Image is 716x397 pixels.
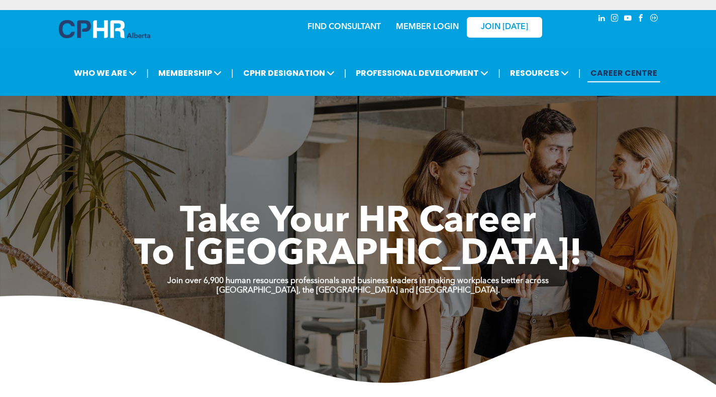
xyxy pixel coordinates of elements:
[481,23,528,32] span: JOIN [DATE]
[134,237,582,273] span: To [GEOGRAPHIC_DATA]!
[507,64,572,82] span: RESOURCES
[231,63,234,83] li: |
[623,13,634,26] a: youtube
[596,13,607,26] a: linkedin
[308,23,381,31] a: FIND CONSULTANT
[155,64,225,82] span: MEMBERSHIP
[217,287,500,295] strong: [GEOGRAPHIC_DATA], the [GEOGRAPHIC_DATA] and [GEOGRAPHIC_DATA].
[467,17,542,38] a: JOIN [DATE]
[180,204,536,240] span: Take Your HR Career
[167,277,549,285] strong: Join over 6,900 human resources professionals and business leaders in making workplaces better ac...
[344,63,347,83] li: |
[587,64,660,82] a: CAREER CENTRE
[636,13,647,26] a: facebook
[353,64,491,82] span: PROFESSIONAL DEVELOPMENT
[649,13,660,26] a: Social network
[71,64,140,82] span: WHO WE ARE
[578,63,581,83] li: |
[59,20,150,38] img: A blue and white logo for cp alberta
[396,23,459,31] a: MEMBER LOGIN
[146,63,149,83] li: |
[498,63,500,83] li: |
[609,13,621,26] a: instagram
[240,64,338,82] span: CPHR DESIGNATION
